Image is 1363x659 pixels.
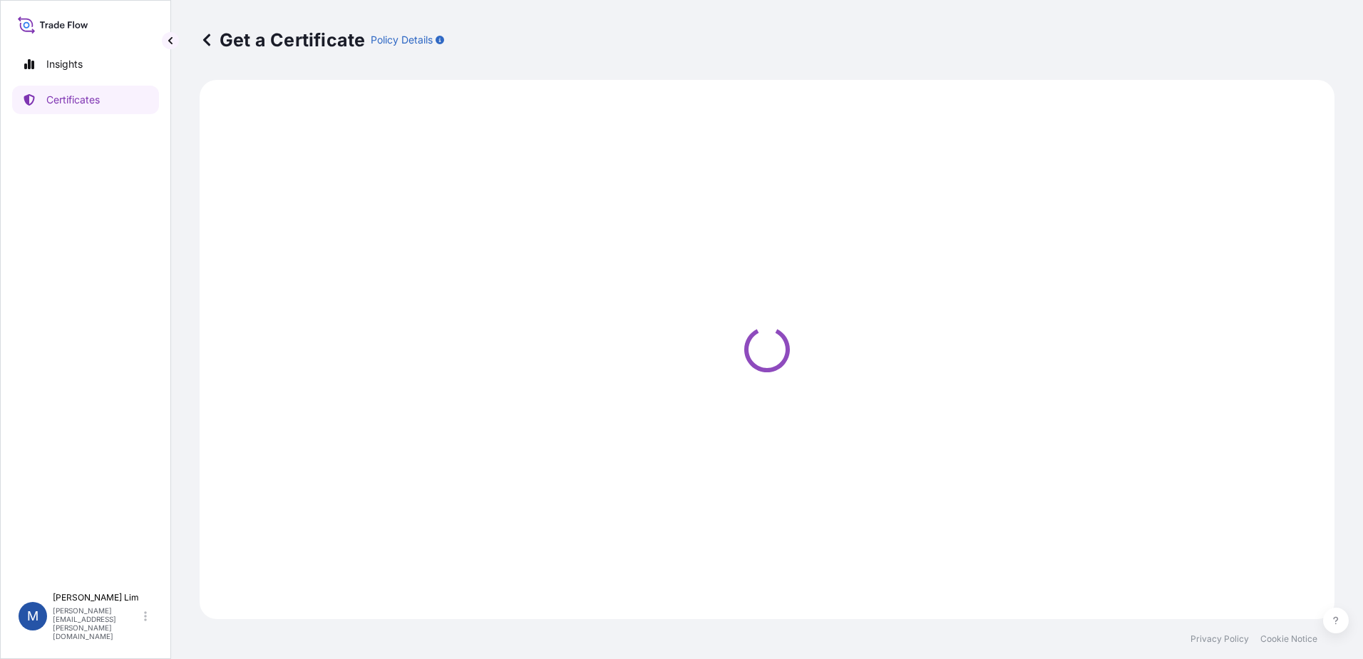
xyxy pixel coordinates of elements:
p: [PERSON_NAME][EMAIL_ADDRESS][PERSON_NAME][DOMAIN_NAME] [53,606,141,640]
a: Insights [12,50,159,78]
div: Loading [208,88,1326,611]
a: Certificates [12,86,159,114]
a: Cookie Notice [1260,633,1317,645]
span: M [27,609,38,623]
p: Policy Details [371,33,433,47]
a: Privacy Policy [1190,633,1249,645]
p: Certificates [46,93,100,107]
p: Insights [46,57,83,71]
p: [PERSON_NAME] Lim [53,592,141,603]
p: Get a Certificate [200,29,365,51]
